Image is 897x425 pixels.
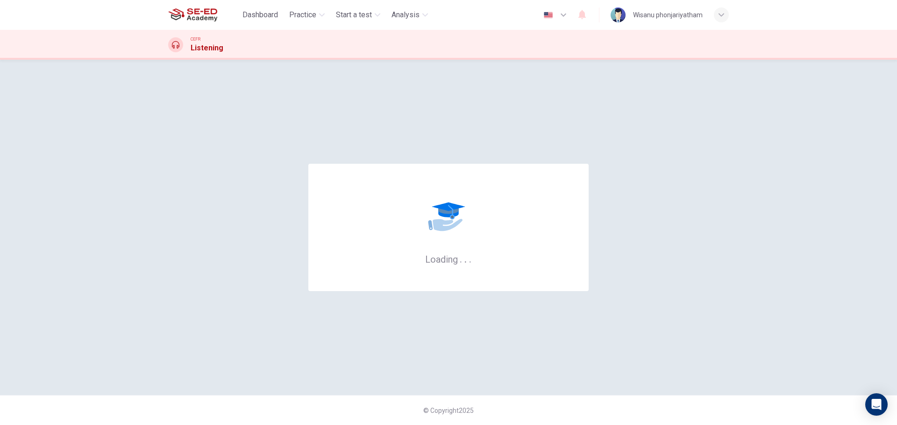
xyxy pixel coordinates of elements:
button: Practice [285,7,328,23]
img: en [542,12,554,19]
div: Wisanu phonjariyatham [633,9,703,21]
span: CEFR [191,36,200,42]
img: SE-ED Academy logo [168,6,217,24]
h6: . [469,251,472,266]
a: SE-ED Academy logo [168,6,239,24]
h6: . [464,251,467,266]
span: Dashboard [242,9,278,21]
img: Profile picture [611,7,626,22]
h1: Listening [191,42,223,54]
h6: . [459,251,463,266]
h6: Loading [425,253,472,265]
button: Dashboard [239,7,282,23]
span: Start a test [336,9,372,21]
span: Analysis [392,9,420,21]
div: Open Intercom Messenger [865,393,888,416]
span: Practice [289,9,316,21]
span: © Copyright 2025 [423,407,474,414]
button: Start a test [332,7,384,23]
button: Analysis [388,7,432,23]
